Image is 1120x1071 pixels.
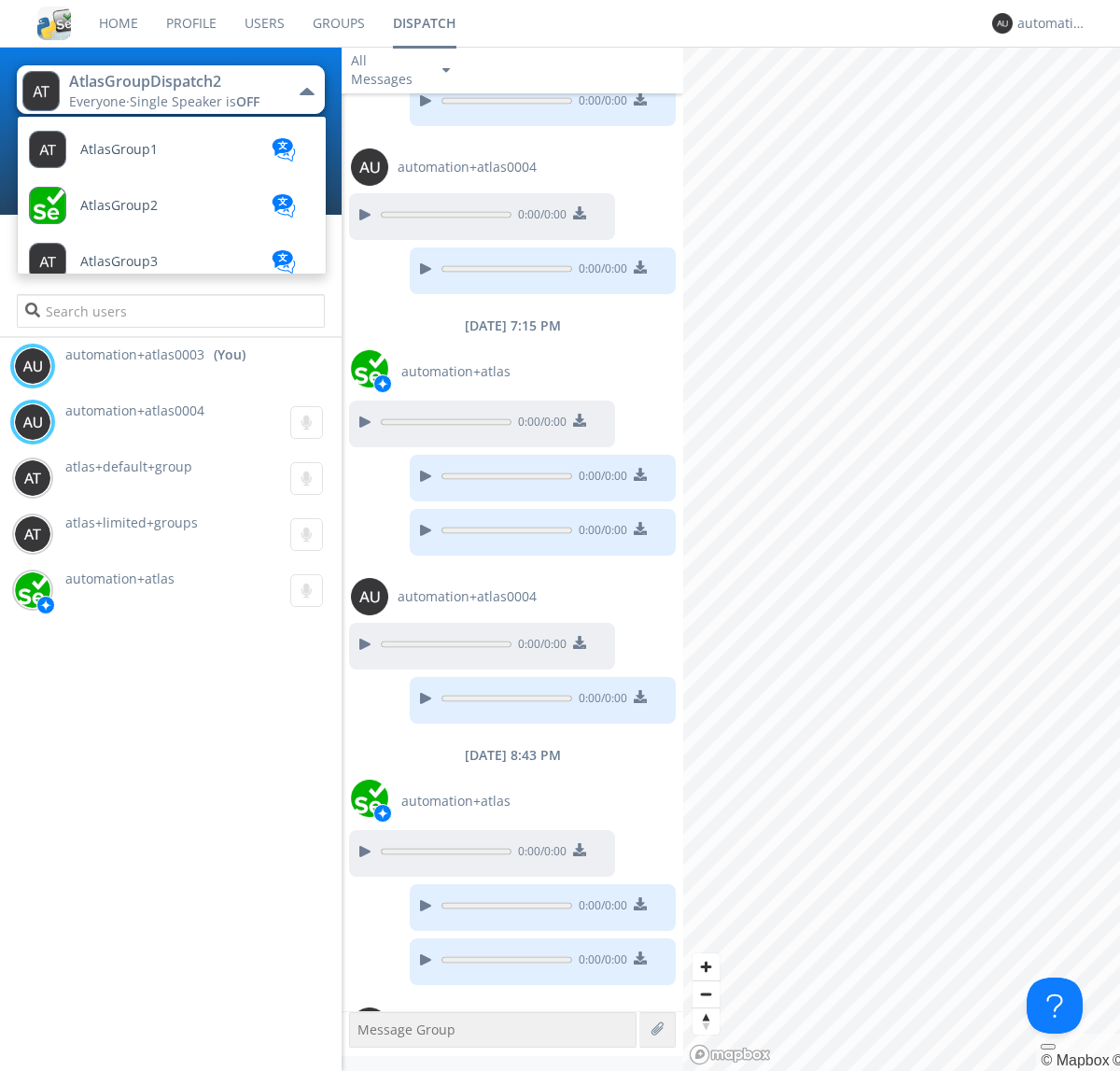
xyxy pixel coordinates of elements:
span: 0:00 / 0:00 [572,261,627,281]
img: 373638.png [351,1008,388,1045]
img: download media button [573,843,586,856]
button: Reset bearing to north [693,1008,720,1035]
img: caret-down-sm.svg [442,68,450,73]
img: 373638.png [351,578,388,615]
span: 0:00 / 0:00 [572,92,627,113]
img: 373638.png [14,403,51,441]
button: Toggle attribution [1041,1044,1056,1050]
span: atlas+limited+groups [65,514,198,531]
div: [DATE] 8:43 PM [342,746,683,765]
img: d2d01cd9b4174d08988066c6d424eccd [351,780,388,817]
span: Single Speaker is [130,92,259,110]
span: 0:00 / 0:00 [572,951,627,972]
span: automation+atlas0003 [65,345,204,364]
span: 0:00 / 0:00 [511,414,567,434]
a: Mapbox logo [689,1044,771,1065]
span: Reset bearing to north [693,1008,720,1035]
span: automation+atlas0004 [398,158,537,176]
span: AtlasGroup1 [80,143,158,157]
span: automation+atlas [65,570,175,587]
span: 0:00 / 0:00 [572,690,627,711]
span: 0:00 / 0:00 [572,468,627,488]
span: 0:00 / 0:00 [511,843,567,864]
span: AtlasGroup3 [80,255,158,269]
div: [DATE] 7:15 PM [342,317,683,335]
ul: AtlasGroupDispatch2Everyone·Single Speaker isOFF [17,116,327,275]
button: Zoom out [693,980,720,1008]
button: Zoom in [693,953,720,980]
img: download media button [634,522,647,535]
span: automation+atlas0004 [65,402,204,419]
a: Mapbox [1041,1052,1109,1068]
iframe: Toggle Customer Support [1027,978,1083,1034]
img: d2d01cd9b4174d08988066c6d424eccd [351,350,388,388]
img: d2d01cd9b4174d08988066c6d424eccd [14,571,51,609]
div: automation+atlas0003 [1017,14,1087,33]
img: download media button [634,92,647,106]
span: 0:00 / 0:00 [572,897,627,918]
img: download media button [634,897,647,910]
img: download media button [634,261,647,274]
span: 0:00 / 0:00 [511,206,567,227]
img: 373638.png [14,459,51,497]
span: OFF [236,92,259,110]
img: download media button [573,206,586,219]
img: 373638.png [22,71,60,111]
div: (You) [214,345,245,364]
button: AtlasGroupDispatch2Everyone·Single Speaker isOFF [17,65,324,114]
img: download media button [634,468,647,481]
img: download media button [634,951,647,965]
img: download media button [573,636,586,649]
span: automation+atlas [401,362,511,381]
img: 373638.png [14,347,51,385]
img: translation-blue.svg [270,138,298,162]
img: download media button [573,414,586,427]
img: 373638.png [14,515,51,553]
img: 373638.png [351,148,388,186]
span: automation+atlas [401,792,511,810]
div: Everyone · [69,92,279,111]
img: 373638.png [992,13,1013,34]
span: automation+atlas0004 [398,587,537,606]
span: 0:00 / 0:00 [572,522,627,543]
div: All Messages [351,51,426,89]
img: translation-blue.svg [270,250,298,274]
input: Search users [17,294,324,328]
span: AtlasGroup2 [80,199,158,213]
img: cddb5a64eb264b2086981ab96f4c1ba7 [37,7,71,40]
span: Zoom out [693,981,720,1008]
div: AtlasGroupDispatch2 [69,71,279,92]
span: atlas+default+group [65,458,192,475]
img: translation-blue.svg [270,194,298,218]
span: 0:00 / 0:00 [511,636,567,656]
img: download media button [634,690,647,703]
